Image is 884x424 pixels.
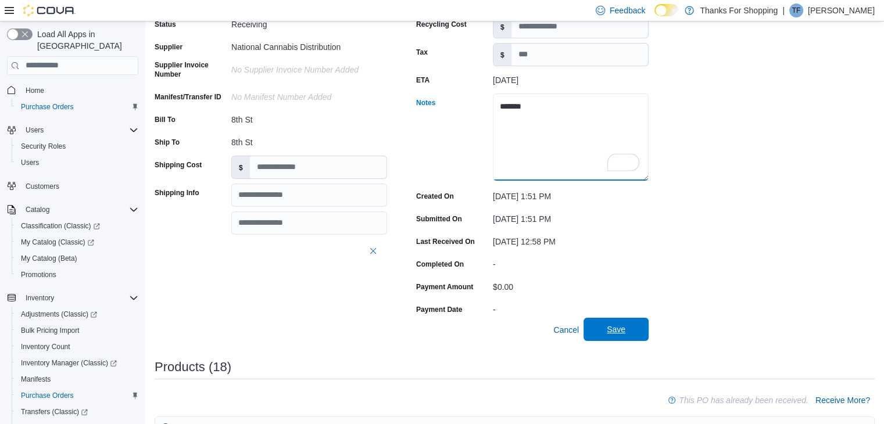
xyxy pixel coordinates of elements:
[21,123,138,137] span: Users
[493,187,649,201] div: [DATE] 1:51 PM
[16,389,138,403] span: Purchase Orders
[155,188,199,197] label: Shipping Info
[2,202,143,218] button: Catalog
[155,92,221,102] label: Manifest/Transfer ID
[700,3,778,17] p: Thanks For Shopping
[26,205,49,214] span: Catalog
[231,88,387,102] div: No Manifest Number added
[21,179,64,193] a: Customers
[782,3,785,17] p: |
[23,5,76,16] img: Cova
[2,82,143,99] button: Home
[21,221,100,231] span: Classification (Classic)
[231,38,387,52] div: National Cannabis Distribution
[16,372,138,386] span: Manifests
[21,358,117,368] span: Inventory Manager (Classic)
[16,405,92,419] a: Transfers (Classic)
[21,83,138,98] span: Home
[16,324,84,337] a: Bulk Pricing Import
[2,122,143,138] button: Users
[232,156,250,178] label: $
[21,203,54,217] button: Catalog
[493,44,511,66] label: $
[16,356,138,370] span: Inventory Manager (Classic)
[26,182,59,191] span: Customers
[21,84,49,98] a: Home
[231,60,387,74] div: No Supplier Invoice Number added
[549,318,584,342] button: Cancel
[493,210,649,224] div: [DATE] 1:51 PM
[26,86,44,95] span: Home
[21,238,94,247] span: My Catalog (Classic)
[16,307,102,321] a: Adjustments (Classic)
[16,100,138,114] span: Purchase Orders
[493,71,649,85] div: [DATE]
[12,234,143,250] a: My Catalog (Classic)
[21,102,74,112] span: Purchase Orders
[2,178,143,195] button: Customers
[16,389,78,403] a: Purchase Orders
[12,371,143,387] button: Manifests
[493,255,649,269] div: -
[21,391,74,400] span: Purchase Orders
[155,360,231,374] h3: Products (18)
[12,138,143,154] button: Security Roles
[815,394,870,406] span: Receive More?
[679,393,808,407] p: This PO has already been received.
[12,218,143,234] a: Classification (Classic)
[16,235,99,249] a: My Catalog (Classic)
[16,268,61,282] a: Promotions
[21,270,56,279] span: Promotions
[16,251,138,265] span: My Catalog (Beta)
[654,4,679,16] input: Dark Mode
[21,158,39,167] span: Users
[12,355,143,371] a: Inventory Manager (Classic)
[155,138,180,147] label: Ship To
[553,324,579,336] span: Cancel
[789,3,803,17] div: Taylor Fink
[416,214,462,224] label: Submitted On
[21,142,66,151] span: Security Roles
[231,133,387,147] div: 8th St
[16,139,70,153] a: Security Roles
[12,154,143,171] button: Users
[12,322,143,339] button: Bulk Pricing Import
[493,300,649,314] div: -
[493,94,649,181] textarea: To enrich screen reader interactions, please activate Accessibility in Grammarly extension settings
[12,306,143,322] a: Adjustments (Classic)
[808,3,875,17] p: [PERSON_NAME]
[607,324,625,335] span: Save
[610,5,645,16] span: Feedback
[16,251,82,265] a: My Catalog (Beta)
[16,340,138,354] span: Inventory Count
[416,260,464,269] label: Completed On
[21,375,51,384] span: Manifests
[16,219,105,233] a: Classification (Classic)
[2,290,143,306] button: Inventory
[16,268,138,282] span: Promotions
[16,307,138,321] span: Adjustments (Classic)
[21,310,97,319] span: Adjustments (Classic)
[155,115,176,124] label: Bill To
[21,342,70,351] span: Inventory Count
[12,99,143,115] button: Purchase Orders
[16,372,55,386] a: Manifests
[584,318,649,341] button: Save
[12,250,143,267] button: My Catalog (Beta)
[21,123,48,137] button: Users
[231,15,387,29] div: Receiving
[155,60,227,79] label: Supplier Invoice Number
[416,76,430,85] label: ETA
[493,278,649,292] div: $0.00
[416,192,454,201] label: Created On
[16,156,138,170] span: Users
[811,389,875,412] button: Receive More?
[16,100,78,114] a: Purchase Orders
[416,282,473,292] label: Payment Amount
[12,387,143,404] button: Purchase Orders
[16,405,138,419] span: Transfers (Classic)
[16,219,138,233] span: Classification (Classic)
[21,407,88,416] span: Transfers (Classic)
[792,3,801,17] span: TF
